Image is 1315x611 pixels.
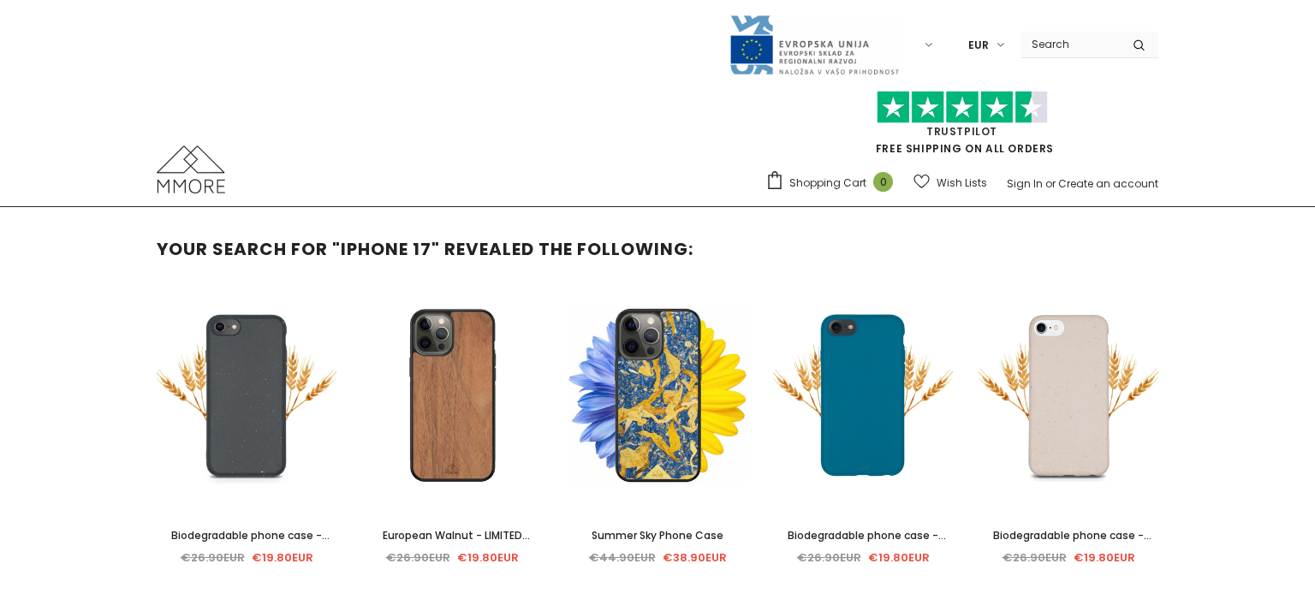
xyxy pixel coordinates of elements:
span: or [1045,176,1056,191]
span: Biodegradable phone case - Natural White [993,528,1151,561]
span: €26.90EUR [181,549,245,566]
img: Javni Razpis [729,14,900,76]
span: €19.80EUR [868,549,930,566]
span: €26.90EUR [1003,549,1067,566]
a: Summer Sky Phone Case [568,526,747,545]
span: €26.90EUR [797,549,861,566]
span: Wish Lists [937,175,987,192]
a: European Walnut - LIMITED EDITION [362,526,542,545]
span: FREE SHIPPING ON ALL ORDERS [765,98,1158,156]
a: Biodegradable phone case - Deep Sea Blue [773,526,953,545]
input: Search Site [1021,32,1120,56]
strong: "iphone 17" [332,237,440,261]
a: Trustpilot [926,124,997,139]
span: Summer Sky Phone Case [592,528,723,543]
span: Biodegradable phone case - Deep Sea Blue [788,528,946,561]
span: €19.80EUR [457,549,519,566]
span: revealed the following: [444,237,693,261]
span: €19.80EUR [252,549,313,566]
span: Your search for [157,237,328,261]
span: Biodegradable phone case - Black [171,528,330,561]
img: Trust Pilot Stars [877,91,1048,124]
a: Biodegradable phone case - Natural White [979,526,1158,545]
span: €44.90EUR [589,549,656,566]
img: MMORE Cases [157,145,225,193]
span: European Walnut - LIMITED EDITION [383,528,530,561]
span: EUR [968,37,989,54]
a: Biodegradable phone case - Black [157,526,336,545]
a: Javni Razpis [729,37,900,51]
span: €19.80EUR [1074,549,1135,566]
a: Create an account [1058,176,1158,191]
a: Wish Lists [913,168,987,198]
span: €26.90EUR [386,549,450,566]
span: 0 [873,172,893,192]
span: Shopping Cart [789,175,866,192]
span: €38.90EUR [663,549,727,566]
a: Sign In [1007,176,1043,191]
a: Shopping Cart 0 [765,170,901,196]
